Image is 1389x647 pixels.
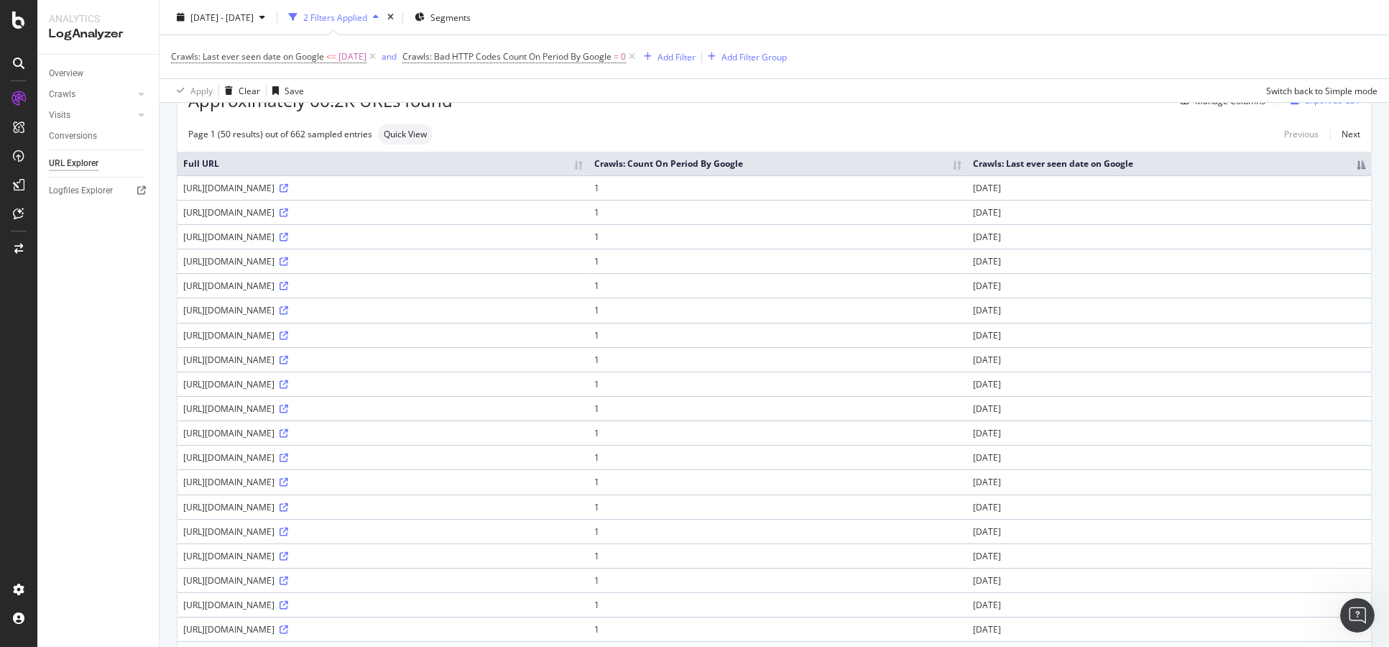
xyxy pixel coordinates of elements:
button: Clear [219,79,260,102]
div: Save [285,84,304,96]
b: Finding pages that may need attention [34,348,256,359]
div: times [384,10,397,24]
span: [DATE] [338,47,366,67]
span: Segments [430,11,471,23]
button: Upload attachment [22,471,34,482]
div: [URL][DOMAIN_NAME] [183,206,583,219]
td: [DATE] [967,249,1371,273]
div: You're in LogAnalyzer, which is our tool for analyzing web server log data to understand how sear... [23,96,264,152]
a: Next [1330,124,1360,144]
a: Source reference 9868904: [198,246,210,257]
div: [URL][DOMAIN_NAME] [183,182,583,194]
td: 1 [589,273,967,298]
a: Logfiles Explorer [49,183,149,198]
div: Crawls [49,87,75,102]
button: go back [9,6,37,33]
th: Crawls: Last ever seen date on Google: activate to sort column descending [967,152,1371,175]
div: Was that helpful? [11,433,122,465]
button: Emoji picker [45,471,57,482]
div: [URL][DOMAIN_NAME] [183,574,583,587]
span: Crawls: Last ever seen date on Google [171,50,324,63]
p: The team can also help [70,18,179,32]
button: Send a message… [246,465,269,488]
td: [DATE] [967,224,1371,249]
div: Visits [49,108,70,123]
div: This filter is particularly useful for: [23,265,264,280]
div: [URL][DOMAIN_NAME] [183,451,583,464]
span: <= [326,50,336,63]
td: [DATE] [967,592,1371,617]
div: Apply [190,84,213,96]
div: Customer Support says… [11,87,276,433]
td: [DATE] [967,421,1371,445]
td: 1 [589,519,967,543]
td: [DATE] [967,568,1371,592]
th: Crawls: Count On Period By Google: activate to sort column ascending [589,152,967,175]
div: [URL][DOMAIN_NAME] [183,378,583,390]
div: 2 Filters Applied [303,11,367,23]
div: The filter refers to the date when Google last crawled a specific page, based on all available lo... [23,160,264,258]
td: 1 [589,323,967,347]
td: 1 [589,617,967,641]
div: Overview [49,66,83,81]
td: [DATE] [967,323,1371,347]
div: Customer Support says… [11,433,276,497]
div: Analytics [49,12,147,26]
button: 2 Filters Applied [283,6,384,29]
td: 1 [589,298,967,322]
span: 0 [621,47,626,67]
div: [URL][DOMAIN_NAME] [183,403,583,415]
b: Understanding crawl patterns [34,318,204,329]
button: Gif picker [68,471,80,482]
td: [DATE] [967,200,1371,224]
div: [URL][DOMAIN_NAME] [183,526,583,538]
div: [URL][DOMAIN_NAME] [183,623,583,635]
span: = [614,50,619,63]
button: [DATE] - [DATE] [171,6,271,29]
div: [URL][DOMAIN_NAME] [183,501,583,513]
td: 1 [589,592,967,617]
button: Add Filter Group [702,48,787,65]
div: Logfiles Explorer [49,183,113,198]
td: [DATE] [967,469,1371,494]
div: [URL][DOMAIN_NAME] [183,231,583,243]
th: Full URL: activate to sort column ascending [177,152,589,175]
td: [DATE] [967,617,1371,641]
td: [DATE] [967,519,1371,543]
button: Add Filter [638,48,696,65]
td: [DATE] [967,495,1371,519]
div: Switch back to Simple mode [1266,84,1378,96]
td: [DATE] [967,175,1371,200]
li: across your site [34,317,264,344]
div: [URL][DOMAIN_NAME] [183,329,583,341]
td: 1 [589,372,967,396]
td: 1 [589,396,967,421]
b: "Crawls: Last ever seen date on Google" [23,160,249,186]
li: that Google hasn't crawled recently [34,286,264,313]
td: 1 [589,200,967,224]
div: You're in LogAnalyzer, which is our tool for analyzing web server log data to understand how sear... [11,87,276,432]
div: [URL][DOMAIN_NAME] [183,304,583,316]
b: [PERSON_NAME][EMAIL_ADDRESS][PERSON_NAME][DOMAIN_NAME] [23,12,218,52]
span: [DATE] - [DATE] [190,11,254,23]
td: [DATE] [967,372,1371,396]
td: 1 [589,249,967,273]
td: [DATE] [967,543,1371,568]
td: 1 [589,347,967,372]
div: LogAnalyzer [49,26,147,42]
div: [URL][DOMAIN_NAME] [183,599,583,611]
td: 1 [589,469,967,494]
div: neutral label [378,124,433,144]
iframe: Intercom live chat [1340,598,1375,633]
h1: Customer Support [70,7,173,18]
div: Conversions [49,129,97,144]
span: Quick View [384,130,427,139]
button: and [382,50,397,63]
td: [DATE] [967,445,1371,469]
td: [DATE] [967,347,1371,372]
div: [URL][DOMAIN_NAME] [183,550,583,562]
button: Apply [171,79,213,102]
div: [URL][DOMAIN_NAME] [183,476,583,488]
